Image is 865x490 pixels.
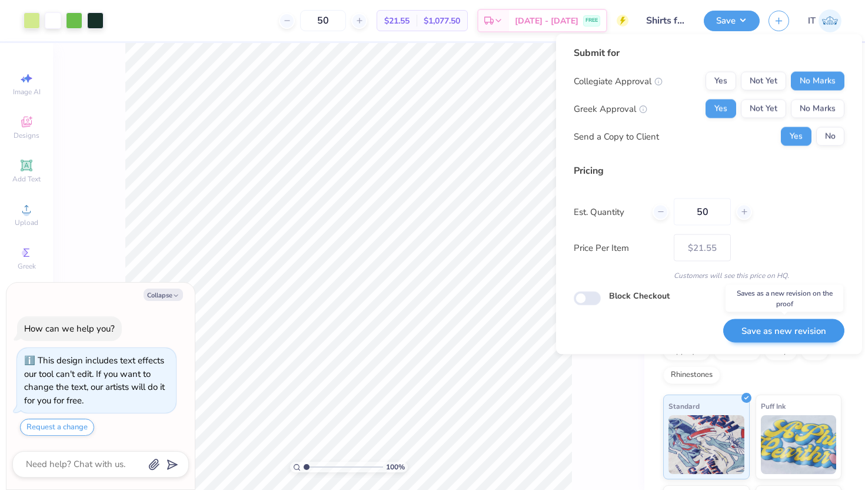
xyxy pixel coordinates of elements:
button: No Marks [791,100,844,118]
span: FREE [585,16,598,25]
img: Standard [668,415,744,474]
button: Save as new revision [723,319,844,343]
button: Yes [706,72,736,91]
span: Puff Ink [761,400,786,412]
button: Not Yet [741,72,786,91]
div: Collegiate Approval [574,74,663,88]
button: No [816,127,844,146]
span: Designs [14,131,39,140]
div: Pricing [574,164,844,178]
span: [DATE] - [DATE] [515,15,578,27]
button: No Marks [791,72,844,91]
img: Ishwar Tiwari [819,9,841,32]
div: Customers will see this price on HQ. [574,270,844,281]
button: Not Yet [741,100,786,118]
span: 100 % [386,462,405,472]
div: Send a Copy to Client [574,130,659,143]
span: IT [808,14,816,28]
div: How can we help you? [24,323,115,335]
span: $21.55 [384,15,410,27]
input: – – [300,10,346,31]
div: Rhinestones [663,366,720,384]
div: Greek Approval [574,102,647,115]
span: Add Text [12,174,41,184]
label: Price Per Item [574,241,665,254]
div: This design includes text effects our tool can't edit. If you want to change the text, our artist... [24,355,165,406]
input: Untitled Design [637,9,695,32]
span: Greek [18,261,36,271]
label: Block Checkout [609,290,670,302]
div: Saves as a new revision on the proof [726,285,843,312]
button: Request a change [20,419,94,436]
input: – – [674,198,731,226]
div: Submit for [574,46,844,60]
button: Collapse [144,289,183,301]
button: Save [704,11,760,31]
button: Yes [706,100,736,118]
span: Image AI [13,87,41,97]
img: Puff Ink [761,415,837,474]
span: Upload [15,218,38,227]
span: $1,077.50 [424,15,460,27]
button: Yes [781,127,811,146]
a: IT [808,9,841,32]
label: Est. Quantity [574,205,644,218]
span: Standard [668,400,700,412]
